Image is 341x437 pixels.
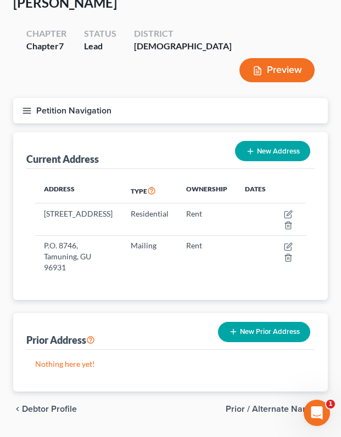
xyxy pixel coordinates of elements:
div: [DEMOGRAPHIC_DATA] [134,40,232,53]
button: New Address [235,141,310,161]
td: Residential [122,203,177,235]
span: 7 [59,41,64,51]
i: chevron_left [13,405,22,413]
th: Address [35,178,122,203]
td: Mailing [122,235,177,278]
td: Rent [177,203,236,235]
div: Current Address [26,152,99,166]
iframe: Intercom live chat [304,400,330,426]
button: Preview [239,58,315,83]
div: Chapter [26,40,66,53]
span: Prior / Alternate Names [226,405,319,413]
div: Status [84,27,116,40]
button: New Prior Address [218,322,310,342]
th: Dates [236,178,275,203]
div: District [134,27,232,40]
div: Lead [84,40,116,53]
td: P.O. 8746, Tamuning, GU 96931 [35,235,122,278]
div: Chapter [26,27,66,40]
th: Ownership [177,178,236,203]
button: Petition Navigation [13,98,328,123]
p: Nothing here yet! [35,359,306,370]
td: [STREET_ADDRESS] [35,203,122,235]
span: 1 [326,400,335,408]
span: Debtor Profile [22,405,77,413]
button: Prior / Alternate Names chevron_right [226,405,328,413]
div: Prior Address [26,333,95,347]
th: Type [122,178,177,203]
button: chevron_left Debtor Profile [13,405,77,413]
td: Rent [177,235,236,278]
